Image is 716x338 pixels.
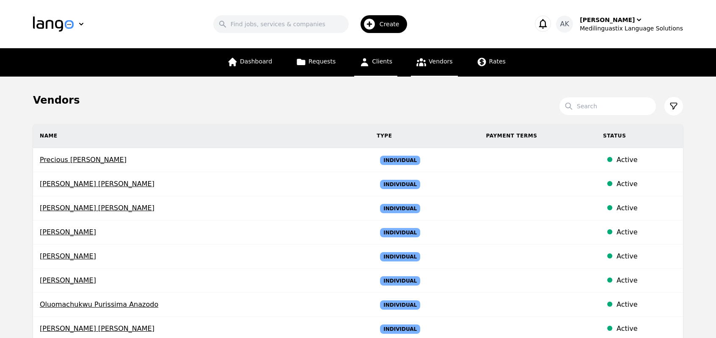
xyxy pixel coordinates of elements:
[617,275,676,286] div: Active
[33,93,80,107] h1: Vendors
[40,324,363,334] span: [PERSON_NAME] [PERSON_NAME]
[370,124,479,148] th: Type
[617,203,676,213] div: Active
[380,252,420,261] span: Individual
[617,324,676,334] div: Active
[596,124,683,148] th: Status
[213,15,349,33] input: Find jobs, services & companies
[617,300,676,310] div: Active
[380,156,420,165] span: Individual
[380,204,420,213] span: Individual
[580,24,683,33] div: Medilinguastix Language Solutions
[479,124,596,148] th: Payment Terms
[40,227,363,237] span: [PERSON_NAME]
[617,227,676,237] div: Active
[240,58,272,65] span: Dashboard
[617,155,676,165] div: Active
[372,58,392,65] span: Clients
[40,251,363,261] span: [PERSON_NAME]
[380,300,420,310] span: Individual
[354,48,397,77] a: Clients
[40,179,363,189] span: [PERSON_NAME] [PERSON_NAME]
[471,48,511,77] a: Rates
[380,324,420,334] span: Individual
[40,155,363,165] span: Precious [PERSON_NAME]
[580,16,635,24] div: [PERSON_NAME]
[560,19,569,29] span: AK
[33,124,370,148] th: Name
[33,16,74,32] img: Logo
[40,203,363,213] span: [PERSON_NAME] [PERSON_NAME]
[291,48,341,77] a: Requests
[556,16,683,33] button: AK[PERSON_NAME]Medilinguastix Language Solutions
[411,48,457,77] a: Vendors
[40,300,363,310] span: Oluomachukwu Purissima Anazodo
[429,58,452,65] span: Vendors
[40,275,363,286] span: [PERSON_NAME]
[349,12,413,36] button: Create
[380,228,420,237] span: Individual
[489,58,506,65] span: Rates
[559,97,656,115] input: Search
[222,48,277,77] a: Dashboard
[380,180,420,189] span: Individual
[664,97,683,115] button: Filter
[308,58,336,65] span: Requests
[617,179,676,189] div: Active
[380,20,405,28] span: Create
[380,276,420,286] span: Individual
[617,251,676,261] div: Active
